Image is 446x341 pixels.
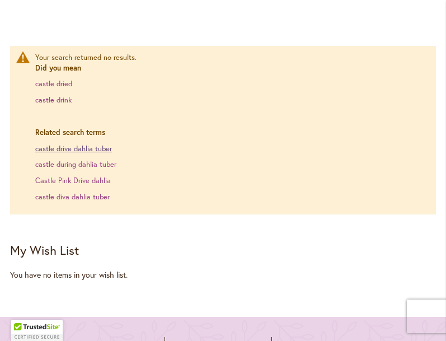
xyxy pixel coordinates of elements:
dt: Did you mean [35,63,425,74]
a: castle diva dahlia tuber [35,192,110,202]
dt: Related search terms [35,128,425,138]
iframe: Launch Accessibility Center [8,301,40,333]
div: You have no items in your wish list. [10,269,436,281]
a: Castle Pink Drive dahlia [35,176,111,185]
a: castle dried [35,79,72,88]
div: Your search returned no results. [35,53,425,202]
a: castle drive dahlia tuber [35,144,112,153]
a: castle drink [35,95,72,105]
strong: My Wish List [10,242,79,258]
a: castle during dahlia tuber [35,160,116,169]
